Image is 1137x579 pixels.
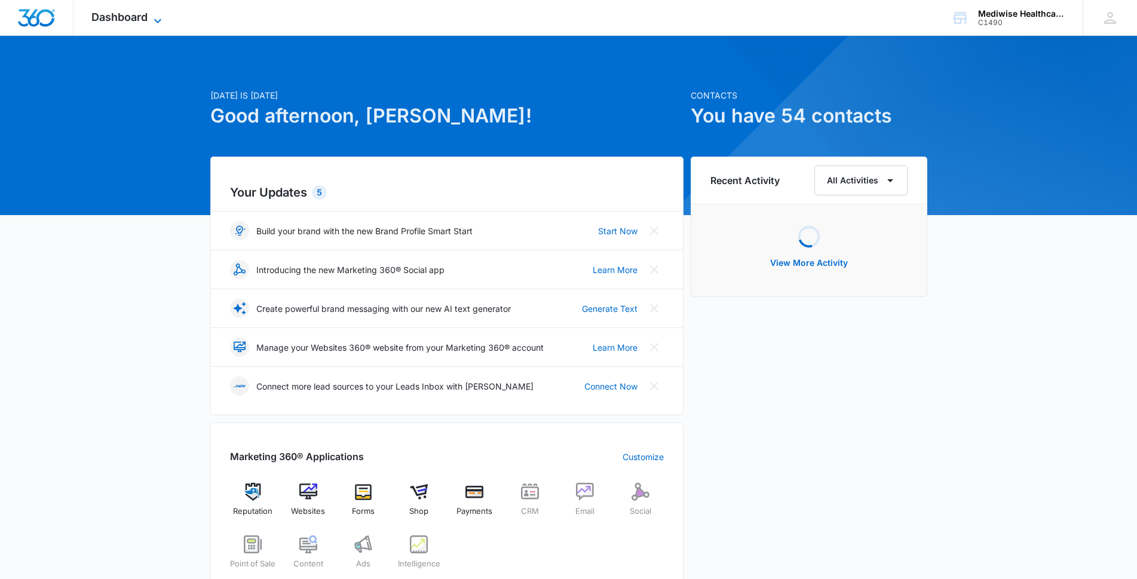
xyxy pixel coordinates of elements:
[645,221,664,240] button: Close
[584,380,638,393] a: Connect Now
[341,535,387,578] a: Ads
[452,483,498,526] a: Payments
[409,506,428,517] span: Shop
[758,249,860,277] button: View More Activity
[710,173,780,188] h6: Recent Activity
[230,183,664,201] h2: Your Updates
[562,483,608,526] a: Email
[230,449,364,464] h2: Marketing 360® Applications
[230,558,275,570] span: Point of Sale
[623,451,664,463] a: Customize
[507,483,553,526] a: CRM
[341,483,387,526] a: Forms
[645,338,664,357] button: Close
[456,506,492,517] span: Payments
[598,225,638,237] a: Start Now
[575,506,594,517] span: Email
[233,506,272,517] span: Reputation
[256,341,544,354] p: Manage your Websites 360® website from your Marketing 360® account
[645,376,664,396] button: Close
[521,506,539,517] span: CRM
[398,558,440,570] span: Intelligence
[256,302,511,315] p: Create powerful brand messaging with our new AI text generator
[593,341,638,354] a: Learn More
[814,166,908,195] button: All Activities
[230,483,276,526] a: Reputation
[691,102,927,130] h1: You have 54 contacts
[91,11,148,23] span: Dashboard
[230,535,276,578] a: Point of Sale
[352,506,375,517] span: Forms
[285,483,331,526] a: Websites
[618,483,664,526] a: Social
[312,185,327,200] div: 5
[293,558,323,570] span: Content
[291,506,325,517] span: Websites
[978,9,1065,19] div: account name
[630,506,651,517] span: Social
[396,483,442,526] a: Shop
[582,302,638,315] a: Generate Text
[256,380,534,393] p: Connect more lead sources to your Leads Inbox with [PERSON_NAME]
[645,260,664,279] button: Close
[691,89,927,102] p: Contacts
[645,299,664,318] button: Close
[210,102,684,130] h1: Good afternoon, [PERSON_NAME]!
[593,264,638,276] a: Learn More
[256,264,445,276] p: Introducing the new Marketing 360® Social app
[210,89,684,102] p: [DATE] is [DATE]
[285,535,331,578] a: Content
[356,558,370,570] span: Ads
[978,19,1065,27] div: account id
[396,535,442,578] a: Intelligence
[256,225,473,237] p: Build your brand with the new Brand Profile Smart Start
